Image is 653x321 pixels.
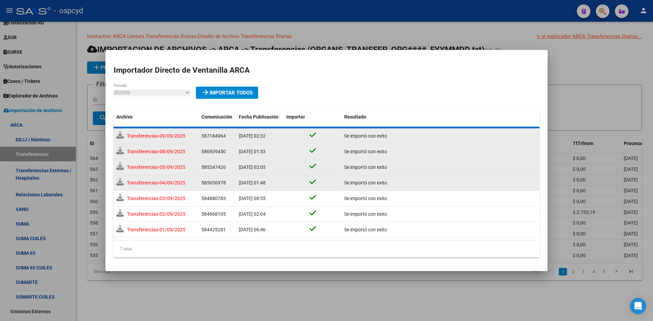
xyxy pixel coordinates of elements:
span: Transferencias-08/09/2025 [127,149,185,154]
h2: Importador Directo de Ventanilla ARCA [114,65,539,76]
span: Se importó con exito [344,180,387,185]
span: 584880783 [201,196,226,201]
span: Se importó con exito [344,227,387,232]
span: 586939450 [201,149,226,154]
span: [DATE] 02:04 [239,211,266,217]
div: 7 total [114,240,539,257]
span: Importar [286,114,305,120]
span: 202509 [114,90,130,96]
span: Importar Todos [201,90,253,96]
div: Open Intercom Messenger [630,298,646,314]
span: [DATE] 01:53 [239,149,266,154]
span: 585247426 [201,164,226,170]
span: Se importó con exito [344,211,387,217]
span: Transferencias-09/09/2025 [127,133,185,139]
button: Importar Todos [196,87,258,99]
span: Se importó con exito [344,149,387,154]
span: 584425281 [201,227,226,232]
span: Se importó con exito [344,133,387,139]
span: Se importó con exito [344,164,387,170]
span: Transferencias-05/09/2025 [127,164,185,170]
datatable-header-cell: Importar [284,110,341,124]
span: Fecha Publicación [239,114,279,120]
span: [DATE] 01:48 [239,180,266,185]
span: Transferencias-02/09/2025 [127,211,185,217]
span: Transferencias-04/09/2025 [127,180,185,185]
span: Transferencias-01/09/2025 [127,227,185,232]
datatable-header-cell: Archivo [114,110,199,124]
span: Transferencias-03/09/2025 [127,196,185,201]
span: 585036978 [201,180,226,185]
span: 584668105 [201,211,226,217]
span: Archivo [116,114,133,120]
span: Comunicación [201,114,232,120]
span: Se importó con exito [344,196,387,201]
span: [DATE] 02:32 [239,133,266,139]
span: [DATE] 02:05 [239,164,266,170]
datatable-header-cell: Resultado [341,110,539,124]
datatable-header-cell: Comunicación [199,110,236,124]
span: 587184964 [201,133,226,139]
datatable-header-cell: Fecha Publicación [236,110,284,124]
span: [DATE] 08:55 [239,196,266,201]
span: [DATE] 06:46 [239,227,266,232]
span: Resultado [344,114,366,120]
mat-icon: arrow_forward [201,88,210,96]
